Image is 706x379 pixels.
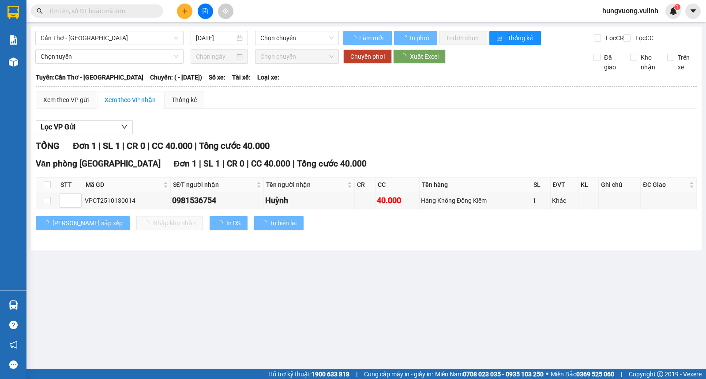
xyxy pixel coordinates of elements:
input: 13/10/2025 [196,33,235,43]
span: In DS [226,218,240,228]
button: plus [177,4,192,19]
div: Thống kê [172,95,197,105]
span: | [621,369,622,379]
span: SL 1 [103,140,120,151]
img: icon-new-feature [669,7,677,15]
span: Miền Bắc [551,369,614,379]
button: In DS [210,216,248,230]
span: SL 1 [203,159,220,169]
span: CR 0 [227,159,244,169]
div: Huỳnh [265,194,353,207]
button: file-add [198,4,213,19]
span: Chọn tuyến [41,50,178,63]
span: Mã GD [86,180,161,189]
button: Xuất Excel [393,49,446,64]
span: CC 40.000 [152,140,192,151]
button: Nhập kho nhận [136,216,203,230]
strong: 0369 525 060 [576,371,614,378]
span: | [247,159,249,169]
td: 0981536754 [171,192,264,209]
span: Làm mới [359,33,385,43]
span: loading [350,35,358,41]
span: SĐT người nhận [173,180,255,189]
span: Miền Nam [435,369,544,379]
span: Đơn 1 [73,140,96,151]
span: file-add [202,8,208,14]
span: Văn phòng [GEOGRAPHIC_DATA] [36,159,161,169]
span: In phơi [410,33,430,43]
span: Tài xế: [232,72,251,82]
span: Loại xe: [257,72,279,82]
span: loading [401,35,409,41]
span: hungvuong.vulinh [595,5,665,16]
span: In biên lai [271,218,297,228]
span: Tổng cước 40.000 [297,159,367,169]
span: Chọn chuyến [260,50,333,63]
sup: 1 [674,4,680,10]
div: 40.000 [377,194,418,207]
b: Tuyến: Cần Thơ - [GEOGRAPHIC_DATA] [36,74,143,81]
span: Lọc CC [632,33,655,43]
span: [PERSON_NAME] sắp xếp [53,218,123,228]
span: Thống kê [507,33,534,43]
strong: 1900 633 818 [312,371,349,378]
div: Khác [552,196,577,205]
span: Trên xe [674,53,697,72]
button: Làm mới [343,31,392,45]
span: CC 40.000 [251,159,290,169]
th: CC [376,178,420,192]
button: In phơi [394,31,437,45]
span: notification [9,341,18,349]
img: warehouse-icon [9,300,18,310]
th: CR [355,178,376,192]
th: STT [58,178,83,192]
button: aim [218,4,233,19]
span: plus [182,8,188,14]
span: Cần Thơ - Kiên Giang [41,31,178,45]
button: In biên lai [254,216,304,230]
span: | [195,140,197,151]
span: Cung cấp máy in - giấy in: [364,369,433,379]
span: Xuất Excel [410,52,439,61]
span: loading [43,220,53,226]
span: Chọn chuyến [260,31,333,45]
td: Huỳnh [264,192,355,209]
div: Xem theo VP gửi [43,95,89,105]
button: Lọc VP Gửi [36,120,133,134]
span: | [222,159,225,169]
th: Tên hàng [420,178,531,192]
span: Số xe: [209,72,225,82]
th: SL [531,178,551,192]
span: Tên người nhận [266,180,345,189]
span: | [147,140,150,151]
span: Đơn 1 [174,159,197,169]
button: [PERSON_NAME] sắp xếp [36,216,130,230]
span: Chuyến: ( - [DATE]) [150,72,202,82]
span: Lọc VP Gửi [41,121,75,133]
span: Tổng cước 40.000 [199,140,270,151]
td: VPCT2510130014 [83,192,171,209]
span: Đã giao [601,53,623,72]
span: down [121,123,128,130]
span: 1 [676,4,679,10]
span: Kho nhận [637,53,660,72]
div: Hàng Không Đồng Kiểm [421,196,529,205]
span: | [199,159,201,169]
span: message [9,360,18,369]
img: solution-icon [9,35,18,45]
span: | [356,369,357,379]
div: VPCT2510130014 [85,196,169,205]
th: ĐVT [551,178,578,192]
img: logo-vxr [8,6,19,19]
span: | [98,140,101,151]
input: Chọn ngày [196,52,235,61]
span: | [122,140,124,151]
span: aim [222,8,229,14]
span: search [37,8,43,14]
strong: 0708 023 035 - 0935 103 250 [463,371,544,378]
th: Ghi chú [599,178,641,192]
span: question-circle [9,321,18,329]
span: Hỗ trợ kỹ thuật: [268,369,349,379]
span: caret-down [689,7,697,15]
input: Tìm tên, số ĐT hoặc mã đơn [49,6,153,16]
